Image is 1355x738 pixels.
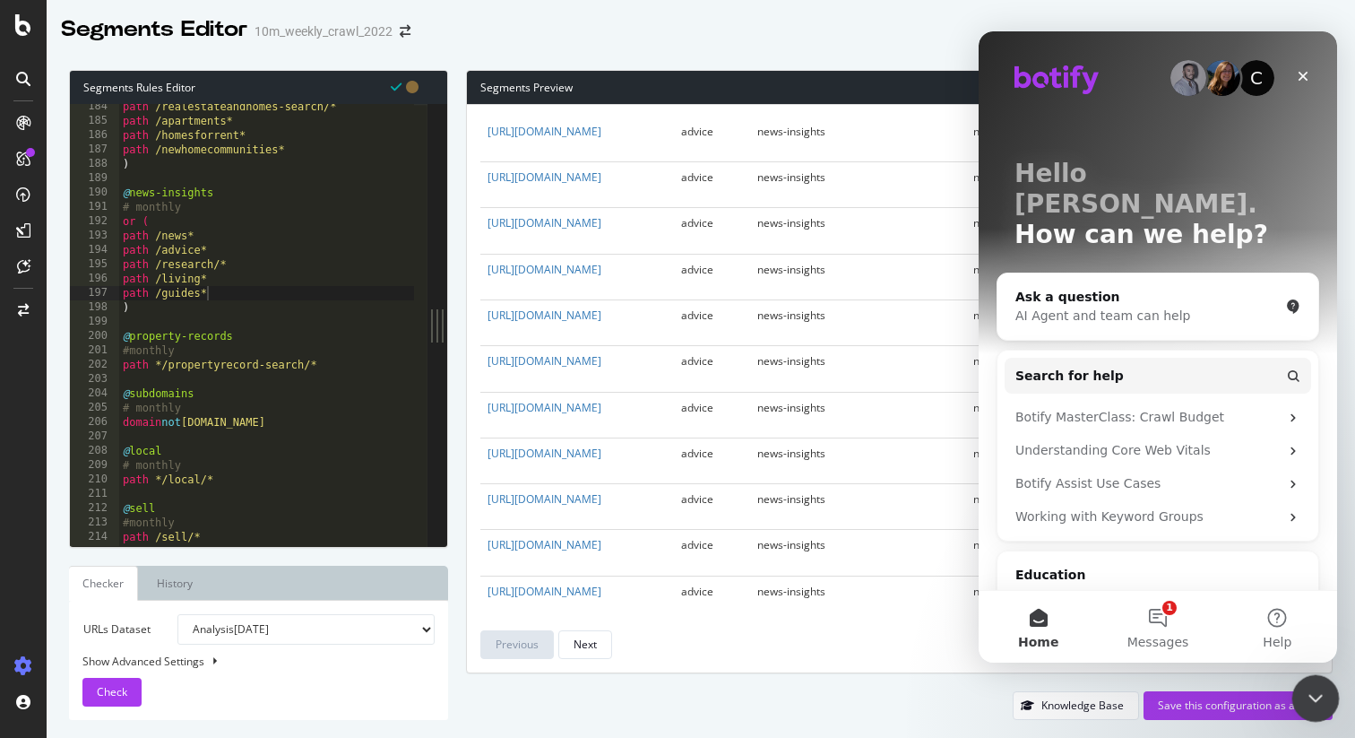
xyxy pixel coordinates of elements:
span: advice [681,537,713,552]
span: not-srp [973,169,1009,185]
button: Knowledge Base [1013,691,1139,720]
div: 191 [70,200,119,214]
span: news-insights [757,169,825,185]
div: 203 [70,372,119,386]
span: news-insights [757,584,825,599]
div: 208 [70,444,119,458]
button: Check [82,678,142,707]
span: advice [681,353,713,369]
div: 192 [70,214,119,229]
div: 187 [70,143,119,157]
iframe: Intercom live chat [979,31,1337,663]
a: Knowledge Base [1013,698,1139,713]
span: news-insights [757,400,825,415]
a: [URL][DOMAIN_NAME] [488,491,601,507]
span: advice [681,169,713,185]
div: 210 [70,473,119,487]
div: 204 [70,386,119,401]
span: advice [681,491,713,507]
div: 189 [70,171,119,186]
div: 185 [70,114,119,128]
a: [URL][DOMAIN_NAME] [488,215,601,230]
div: Show Advanced Settings [69,654,421,669]
div: 190 [70,186,119,200]
span: You have unsaved modifications [406,78,419,95]
span: not-srp [973,584,1009,599]
span: not-srp [973,262,1009,277]
div: 215 [70,544,119,559]
img: website_grey.svg [29,47,43,61]
div: Keywords by Traffic [201,106,296,117]
div: 212 [70,501,119,516]
div: 194 [70,243,119,257]
span: advice [681,124,713,139]
span: news-insights [757,124,825,139]
span: news-insights [757,353,825,369]
div: Next [574,637,597,652]
div: 188 [70,157,119,171]
div: 198 [70,300,119,315]
div: Segments Rules Editor [70,71,447,104]
div: 214 [70,530,119,544]
span: news-insights [757,446,825,461]
img: tab_keywords_by_traffic_grey.svg [181,104,195,118]
div: 195 [70,257,119,272]
button: Next [558,630,612,659]
label: URLs Dataset [69,614,164,645]
div: 209 [70,458,119,473]
a: [URL][DOMAIN_NAME] [488,262,601,277]
span: advice [681,446,713,461]
span: news-insights [757,491,825,507]
div: 201 [70,343,119,358]
img: tab_domain_overview_orange.svg [52,104,66,118]
div: 193 [70,229,119,243]
div: 211 [70,487,119,501]
span: advice [681,215,713,230]
a: [URL][DOMAIN_NAME] [488,353,601,369]
div: Save this configuration as active [1158,698,1318,713]
span: not-srp [973,446,1009,461]
span: not-srp [973,400,1009,415]
div: 10m_weekly_crawl_2022 [255,22,393,40]
div: 197 [70,286,119,300]
span: advice [681,400,713,415]
button: Previous [480,630,554,659]
div: Domain: [DOMAIN_NAME] [47,47,197,61]
a: [URL][DOMAIN_NAME] [488,400,601,415]
span: news-insights [757,308,825,323]
span: not-srp [973,353,1009,369]
div: Previous [496,637,539,652]
span: not-srp [973,537,1009,552]
a: [URL][DOMAIN_NAME] [488,308,601,323]
span: not-srp [973,491,1009,507]
span: Syntax is valid [391,78,401,95]
button: Save this configuration as active [1144,691,1333,720]
a: [URL][DOMAIN_NAME] [488,537,601,552]
a: [URL][DOMAIN_NAME] [488,446,601,461]
a: History [142,566,207,601]
div: 200 [70,329,119,343]
div: 199 [70,315,119,329]
a: Checker [69,566,138,601]
div: v 4.0.25 [50,29,88,43]
div: 205 [70,401,119,415]
div: Domain Overview [72,106,160,117]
